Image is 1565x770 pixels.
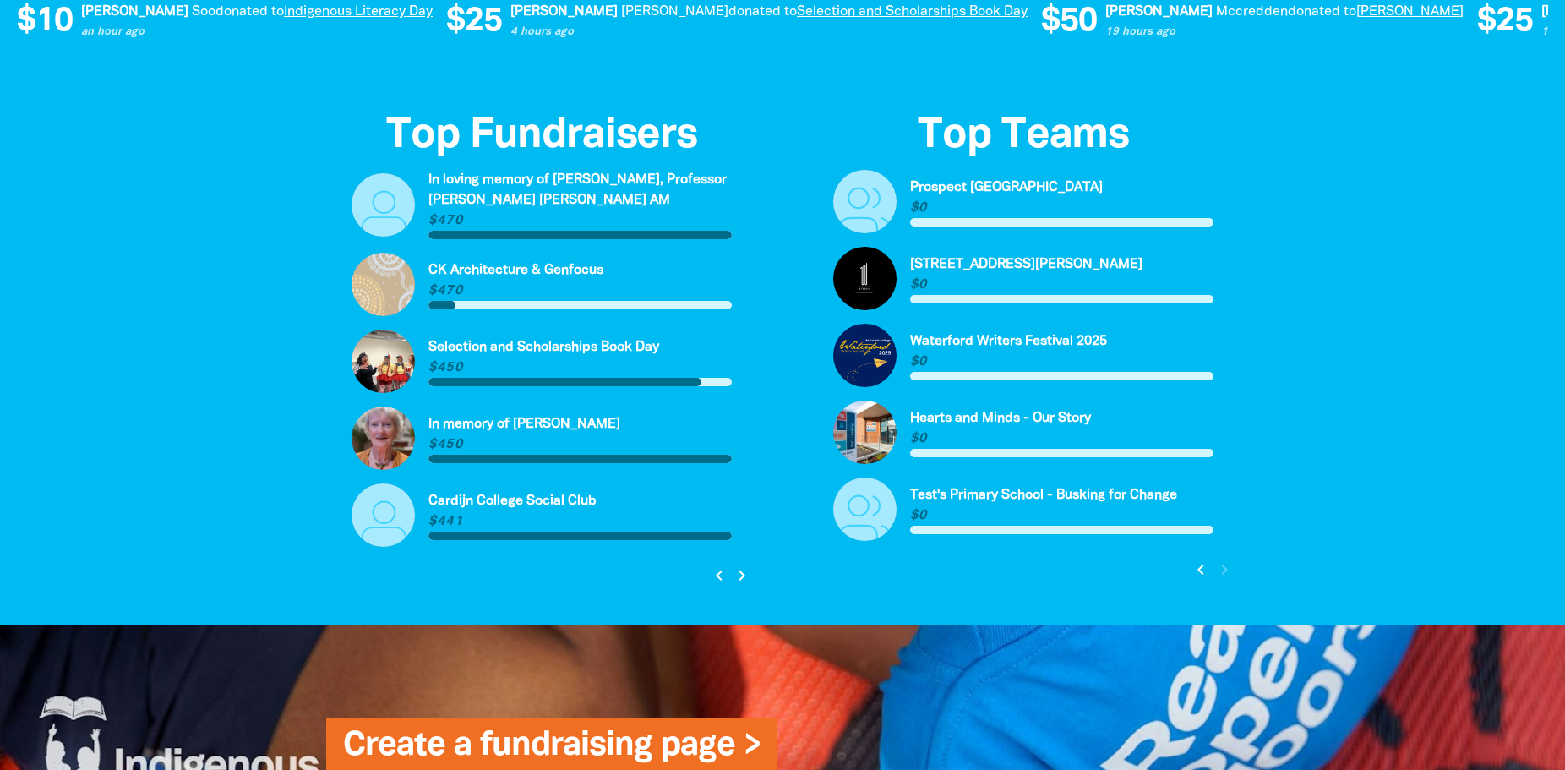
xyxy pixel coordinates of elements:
em: Mccredden [1215,6,1287,18]
span: donated to [1287,6,1355,18]
span: $50 [1040,5,1096,39]
span: donated to [215,6,283,18]
button: Previous page [1189,558,1213,582]
span: $25 [445,5,501,39]
p: 19 hours ago [1104,25,1463,41]
button: Previous page [707,564,731,587]
em: [PERSON_NAME] [1104,6,1212,18]
h2: Top Fundraisers [352,117,732,157]
h2: Top Teams [833,117,1213,157]
em: Soo [191,6,215,18]
span: $25 [1476,5,1532,39]
div: Paginated content [833,170,1213,560]
div: Paginated content [352,170,732,565]
em: [PERSON_NAME] [620,6,728,18]
p: an hour ago [80,25,432,41]
i: chevron_left [709,565,729,586]
i: chevron_right [732,565,752,586]
em: [PERSON_NAME] [80,6,188,18]
p: 4 hours ago [510,25,1027,41]
a: Create a fundraising page > [343,730,761,762]
a: Selection and Scholarships Book Day [796,6,1027,18]
em: [PERSON_NAME] [510,6,617,18]
span: donated to [728,6,796,18]
i: chevron_left [1191,560,1211,580]
button: Next page [730,564,754,587]
span: $10 [16,5,72,39]
a: [PERSON_NAME] [1355,6,1463,18]
a: Indigenous Literacy Day [283,6,432,18]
